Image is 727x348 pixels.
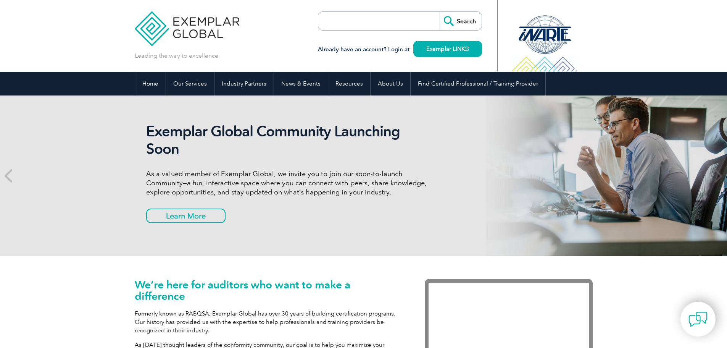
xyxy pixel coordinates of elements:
[166,72,214,95] a: Our Services
[411,72,545,95] a: Find Certified Professional / Training Provider
[146,123,432,158] h2: Exemplar Global Community Launching Soon
[135,309,402,335] p: Formerly known as RABQSA, Exemplar Global has over 30 years of building certification programs. O...
[274,72,328,95] a: News & Events
[135,72,166,95] a: Home
[440,12,482,30] input: Search
[214,72,274,95] a: Industry Partners
[688,310,708,329] img: contact-chat.png
[318,45,482,54] h3: Already have an account? Login at
[328,72,370,95] a: Resources
[146,169,432,197] p: As a valued member of Exemplar Global, we invite you to join our soon-to-launch Community—a fun, ...
[135,279,402,302] h1: We’re here for auditors who want to make a difference
[413,41,482,57] a: Exemplar LINK
[146,209,226,223] a: Learn More
[371,72,410,95] a: About Us
[465,47,469,51] img: open_square.png
[135,52,218,60] p: Leading the way to excellence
